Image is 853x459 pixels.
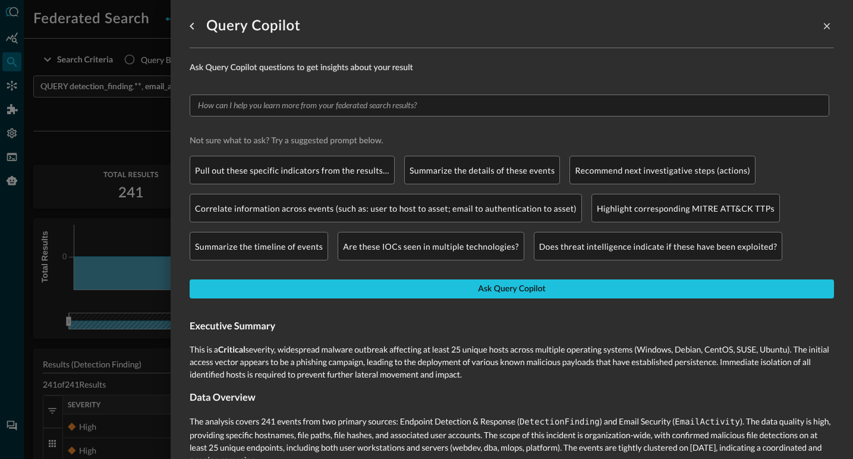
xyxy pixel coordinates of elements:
[343,240,518,253] p: Are these IOCs seen in multiple technologies?
[195,202,577,215] p: Correlate information across events (such as: user to host to asset; email to authentication to a...
[190,156,395,184] div: Pull out these specific indicators from the results…
[404,156,561,184] div: Summarize the details of these events
[190,343,834,381] p: This is a severity, widespread malware outbreak affecting at least 25 unique hosts across multipl...
[195,164,389,177] p: Pull out these specific indicators from the results…
[195,240,323,253] p: Summarize the timeline of events
[206,17,300,36] h1: Query Copilot
[182,17,202,36] button: go back
[591,194,780,222] div: Highlight corresponding MITRE ATT&CK TTPs
[520,417,600,427] code: DetectionFinding
[675,417,740,427] code: EmailActivity
[218,344,245,354] strong: Critical
[597,202,775,215] p: Highlight corresponding MITRE ATT&CK TTPs
[575,164,750,177] p: Recommend next investigative steps (actions)
[338,232,524,260] div: Are these IOCs seen in multiple technologies?
[190,232,328,260] div: Summarize the timeline of events
[569,156,756,184] div: Recommend next investigative steps (actions)
[534,232,783,260] div: Does threat intelligence indicate if these have been exploited?
[820,19,834,33] button: close-drawer
[190,194,582,222] div: Correlate information across events (such as: user to host to asset; email to authentication to a...
[190,392,256,403] strong: Data Overview
[190,136,834,146] span: Not sure what to ask? Try a suggested prompt below.
[539,240,778,253] p: Does threat intelligence indicate if these have been exploited?
[190,279,834,298] button: Ask Query Copilot
[190,62,834,76] span: Ask Query Copilot questions to get insights about your result
[410,164,555,177] p: Summarize the details of these events
[478,282,545,297] div: Ask Query Copilot
[190,320,275,332] strong: Executive Summary
[193,98,824,113] input: How can I help you learn more from your federated search results?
